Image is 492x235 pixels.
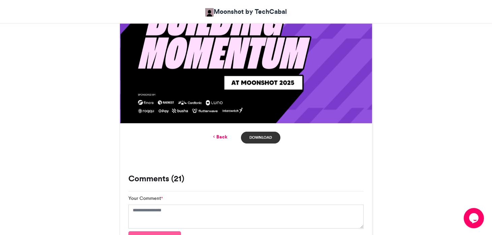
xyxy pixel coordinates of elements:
a: Download [241,132,280,143]
h3: Comments (21) [128,175,364,183]
a: Back [212,133,227,140]
label: Your Comment [128,195,163,202]
img: Moonshot by TechCabal [205,8,214,17]
iframe: chat widget [464,208,485,228]
a: Moonshot by TechCabal [205,7,287,17]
